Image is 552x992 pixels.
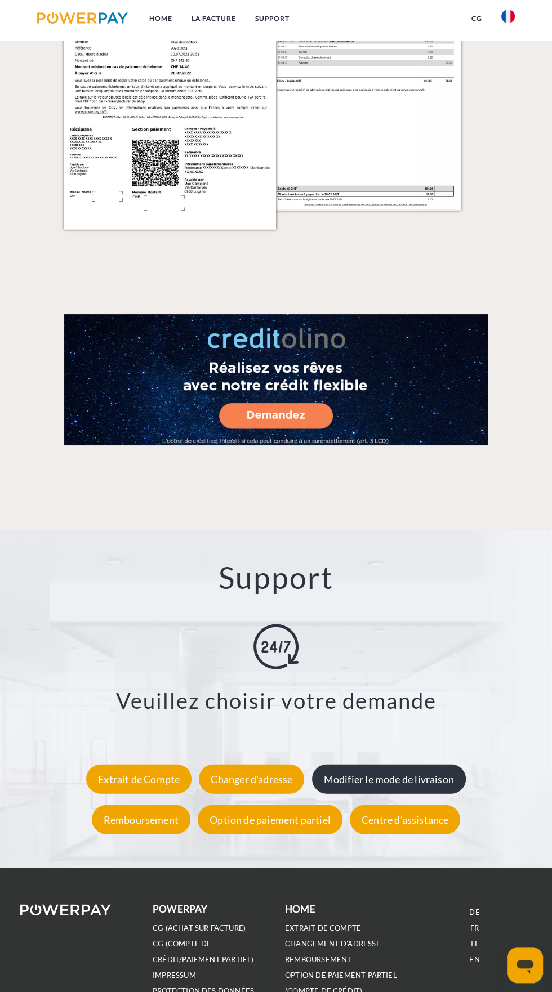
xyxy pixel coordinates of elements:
[471,939,478,949] a: IT
[64,314,488,445] a: Fallback Image
[195,813,345,825] a: Option de paiement partiel
[312,764,466,793] div: Modifier le mode de livraison
[350,805,460,834] div: Centre d'assistance
[83,772,194,785] a: Extrait de Compte
[89,813,193,825] a: Remboursement
[285,903,315,915] b: Home
[198,805,342,834] div: Option de paiement partiel
[253,624,299,669] img: online-shopping.svg
[20,904,111,915] img: logo-powerpay-white.svg
[6,558,546,596] h2: Support
[140,8,182,29] a: Home
[6,687,546,714] h3: Veuillez choisir votre demande
[501,10,515,23] img: fr
[285,939,381,949] a: Changement d'adresse
[153,971,196,980] a: IMPRESSUM
[92,805,190,834] div: Remboursement
[285,923,361,933] a: EXTRAIT DE COMPTE
[469,955,479,964] a: EN
[309,772,469,785] a: Modifier le mode de livraison
[196,772,307,785] a: Changer d'adresse
[507,947,543,983] iframe: Bouton de lancement de la fenêtre de messagerie
[86,764,192,793] div: Extrait de Compte
[462,8,492,29] a: CG
[470,923,479,933] a: FR
[469,908,479,917] a: DE
[153,939,253,964] a: CG (Compte de crédit/paiement partiel)
[153,903,207,915] b: POWERPAY
[347,813,463,825] a: Centre d'assistance
[37,12,128,24] img: logo-powerpay.svg
[182,8,246,29] a: LA FACTURE
[285,955,351,964] a: REMBOURSEMENT
[153,923,246,933] a: CG (achat sur facture)
[199,764,304,793] div: Changer d'adresse
[246,8,299,29] a: Support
